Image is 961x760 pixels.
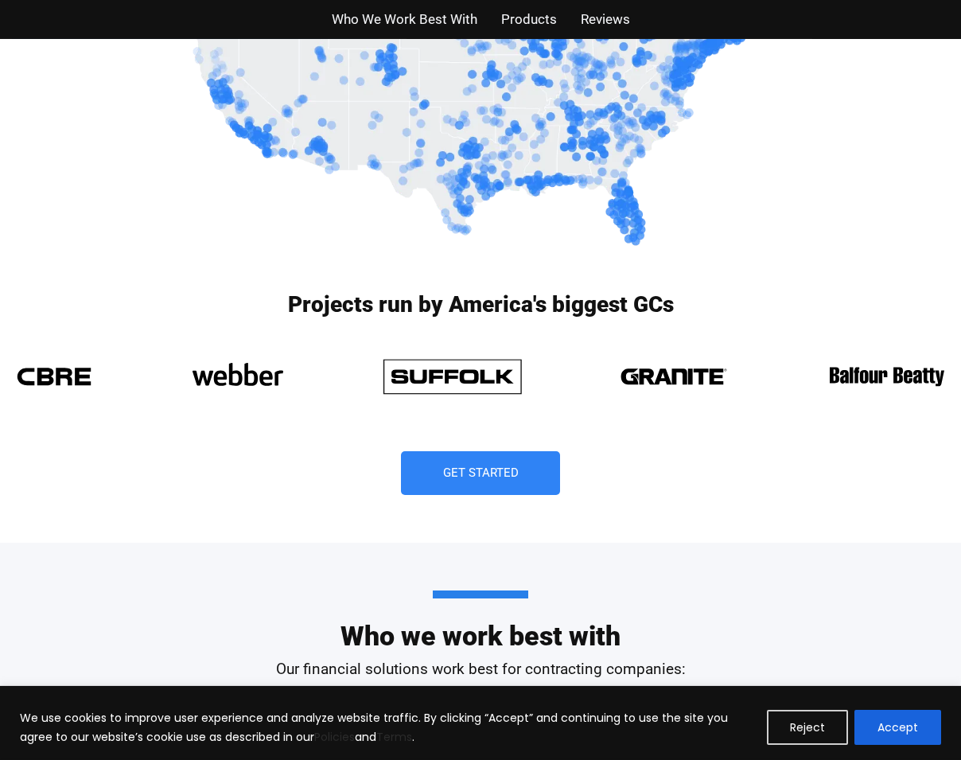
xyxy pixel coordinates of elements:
a: Policies [314,729,355,745]
h2: Who we work best with [27,590,934,649]
span: Get Started [443,467,519,479]
a: Who We Work Best With [332,8,477,31]
a: Reviews [581,8,630,31]
a: Terms [376,729,412,745]
button: Accept [854,710,941,745]
h3: Projects run by America's biggest GCs [3,294,958,316]
p: Our financial solutions work best for contracting companies: [27,658,934,681]
button: Reject [767,710,848,745]
a: Products [501,8,557,31]
a: Get Started [401,451,560,495]
p: We use cookies to improve user experience and analyze website traffic. By clicking “Accept” and c... [20,708,755,746]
